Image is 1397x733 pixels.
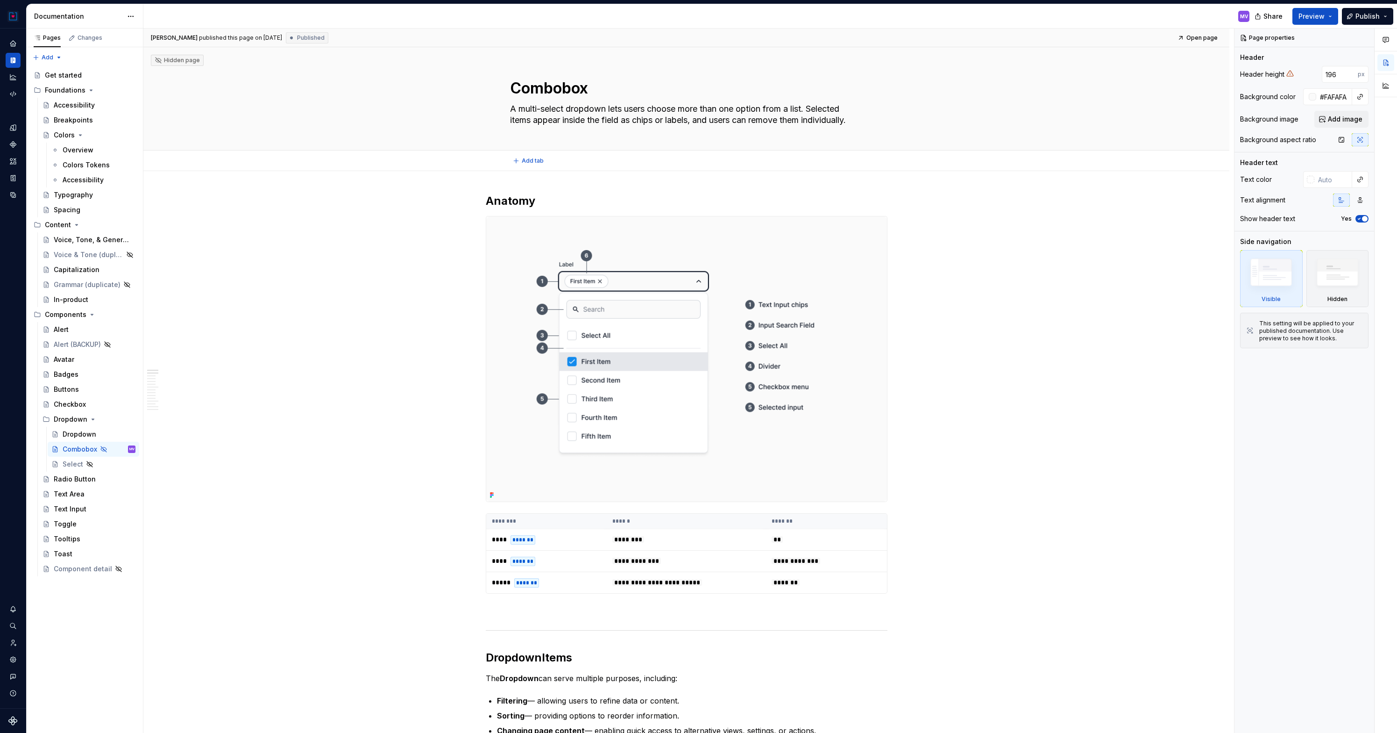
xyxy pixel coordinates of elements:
span: Share [1263,12,1283,21]
div: Dropdown [54,415,87,424]
div: Alert (BACKUP) [54,340,101,349]
div: Header text [1240,158,1278,167]
div: MV [129,445,135,454]
a: Component detail [39,561,139,576]
a: Overview [48,143,139,158]
a: Accessibility [48,172,139,187]
strong: Dropdown [500,674,539,683]
a: Text Area [39,487,139,502]
div: Voice & Tone (duplicate) [54,250,123,259]
button: Add image [1314,111,1369,128]
a: Alert (BACKUP) [39,337,139,352]
a: Get started [30,68,139,83]
div: MV [1240,13,1248,20]
a: Supernova Logo [8,716,18,726]
div: Dropdown [39,412,139,427]
div: Components [30,307,139,322]
div: Accessibility [63,175,104,185]
strong: Sorting [497,711,525,720]
input: Auto [1316,88,1352,105]
a: ComboboxMV [48,442,139,457]
div: Text alignment [1240,195,1285,205]
a: Grammar (duplicate) [39,277,139,292]
div: Radio Button [54,474,96,484]
a: Accessibility [39,98,139,113]
a: Spacing [39,202,139,217]
a: Checkbox [39,397,139,412]
textarea: Combobox [508,77,861,100]
div: Background aspect ratio [1240,135,1316,144]
a: Settings [6,652,21,667]
a: In-product [39,292,139,307]
a: Breakpoints [39,113,139,128]
div: Visible [1262,295,1281,303]
span: [PERSON_NAME] [151,34,198,42]
p: The can serve multiple purposes, including: [486,673,887,684]
strong: Filtering [497,696,527,705]
img: 20d0a9cb-2f26-4e88-8ea8-6e03a766e3b0.png [486,216,887,502]
div: Pages [34,34,61,42]
a: Toggle [39,517,139,532]
p: px [1358,71,1365,78]
div: Buttons [54,385,79,394]
p: — providing options to reorder information. [497,710,887,721]
div: Breakpoints [54,115,93,125]
div: Dropdown [63,430,96,439]
div: Text Area [54,489,85,499]
span: Open page [1186,34,1218,42]
span: Add [42,54,53,61]
a: Buttons [39,382,139,397]
a: Code automation [6,86,21,101]
div: Text color [1240,175,1272,184]
div: Get started [45,71,82,80]
strong: Anatomy [486,194,535,208]
div: Content [30,217,139,232]
div: Overview [63,145,93,155]
div: Text Input [54,504,86,514]
div: Avatar [54,355,74,364]
div: Foundations [45,86,85,95]
div: Page tree [30,68,139,576]
button: Add [30,51,65,64]
button: Add tab [510,154,548,167]
label: Yes [1341,215,1352,223]
a: Assets [6,154,21,169]
div: Accessibility [54,101,95,110]
button: Preview [1292,8,1338,25]
div: Typography [54,190,93,200]
a: Colors Tokens [48,158,139,172]
div: published this page on [DATE] [199,34,282,42]
div: Hidden [1306,250,1369,307]
div: Components [6,137,21,152]
div: Colors [54,130,75,140]
a: Analytics [6,70,21,85]
div: Design tokens [6,120,21,135]
a: Data sources [6,187,21,202]
span: Published [297,34,325,42]
div: Background color [1240,92,1296,101]
div: Alert [54,325,69,334]
a: Voice, Tone, & General Guidelines [39,232,139,247]
a: Invite team [6,635,21,650]
div: Foundations [30,83,139,98]
a: Capitalization [39,262,139,277]
input: Auto [1322,66,1358,83]
div: Changes [78,34,102,42]
a: Documentation [6,53,21,68]
div: Notifications [6,602,21,617]
div: Search ⌘K [6,618,21,633]
a: Typography [39,187,139,202]
a: Radio Button [39,472,139,487]
div: Spacing [54,205,80,215]
a: Home [6,36,21,51]
a: Colors [39,128,139,143]
h2: Items [486,650,887,665]
span: Preview [1298,12,1325,21]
